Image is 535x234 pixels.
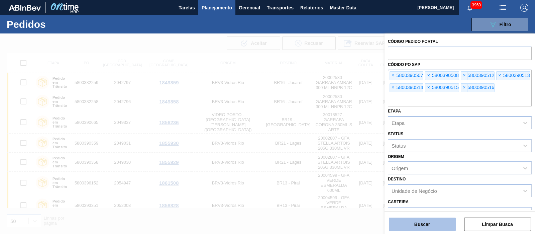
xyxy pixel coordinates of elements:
[388,154,404,159] label: Origem
[500,22,511,27] span: Filtro
[497,72,503,80] span: ×
[267,4,294,12] span: Transportes
[392,188,437,194] div: Unidade de Negócio
[425,84,432,92] span: ×
[330,4,356,12] span: Master Data
[388,39,438,44] label: Código Pedido Portal
[392,143,406,148] div: Status
[461,84,467,92] span: ×
[471,18,528,31] button: Filtro
[392,120,405,126] div: Etapa
[459,3,480,12] button: Notificações
[388,200,409,204] label: Carteira
[425,83,459,92] div: 5800390515
[390,84,396,92] span: ×
[9,5,41,11] img: TNhmsLtSVTkK8tSr43FrP2fwEKptu5GPRR3wAAAABJRU5ErkJggg==
[392,165,408,171] div: Origem
[300,4,323,12] span: Relatórios
[388,177,406,181] label: Destino
[202,4,232,12] span: Planejamento
[388,62,420,67] label: Códido PO SAP
[179,4,195,12] span: Tarefas
[470,1,482,9] span: 3960
[496,71,530,80] div: 5800390513
[390,72,396,80] span: ×
[520,4,528,12] img: Logout
[239,4,260,12] span: Gerencial
[461,71,495,80] div: 5800390512
[390,83,423,92] div: 5800390514
[7,20,104,28] h1: Pedidos
[499,4,507,12] img: userActions
[388,132,403,136] label: Status
[425,72,432,80] span: ×
[388,109,401,113] label: Etapa
[425,71,459,80] div: 5800390508
[461,72,467,80] span: ×
[461,83,495,92] div: 5800390516
[390,71,423,80] div: 5800390507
